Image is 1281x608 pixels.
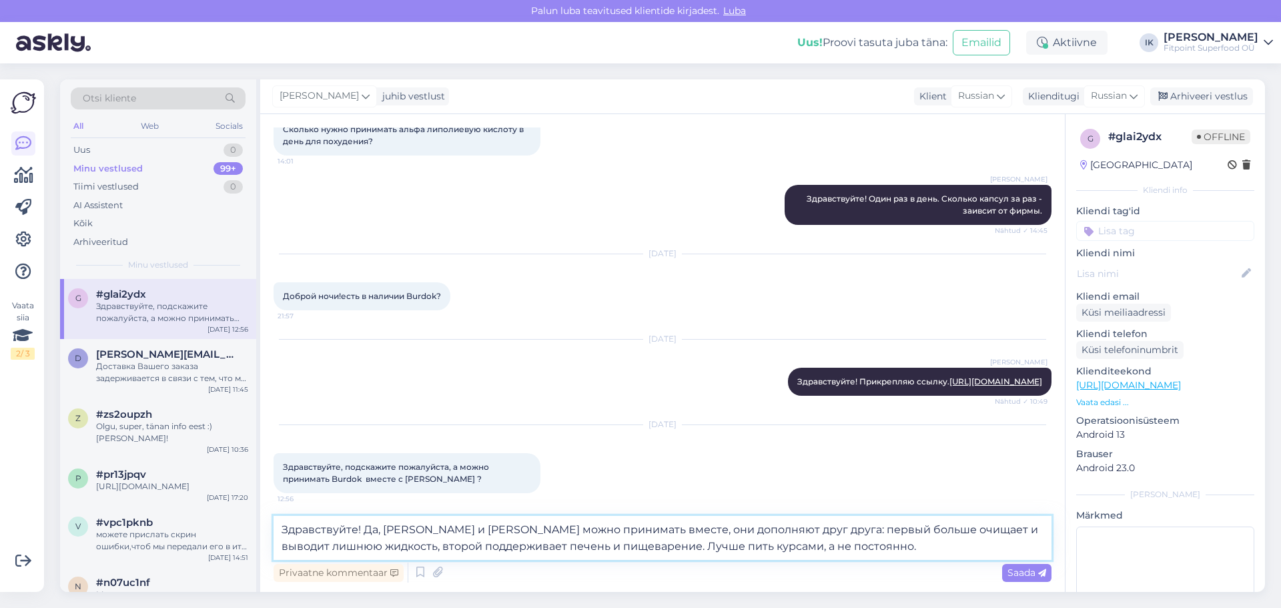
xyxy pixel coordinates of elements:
div: IK [1140,33,1158,52]
textarea: Здравствуйте! Да, [PERSON_NAME] и [PERSON_NAME] можно принимать вместе, они дополняют друг друга:... [274,516,1051,560]
div: Fitpoint Superfood OÜ [1164,43,1258,53]
div: [DATE] 14:51 [208,553,248,563]
div: Privaatne kommentaar [274,564,404,582]
a: [URL][DOMAIN_NAME] [1076,379,1181,391]
img: Askly Logo [11,90,36,115]
span: 14:01 [278,156,328,166]
span: Luba [719,5,750,17]
p: Vaata edasi ... [1076,396,1254,408]
div: можете прислать скрин ошибки,чтоб мы передали его в ит отдел [96,529,248,553]
span: 12:56 [278,494,328,504]
div: [DATE] [274,333,1051,345]
div: [DATE] [274,418,1051,430]
div: # glai2ydx [1108,129,1192,145]
div: [PERSON_NAME] [1076,489,1254,501]
input: Lisa nimi [1077,266,1239,281]
div: Kliendi info [1076,184,1254,196]
span: Russian [958,89,994,103]
div: Uus [73,143,90,157]
span: 21:57 [278,311,328,321]
div: 2 / 3 [11,348,35,360]
span: p [75,473,81,483]
a: [PERSON_NAME]Fitpoint Superfood OÜ [1164,32,1273,53]
span: Otsi kliente [83,91,136,105]
span: #vpc1pknb [96,517,153,529]
div: Kõik [73,217,93,230]
div: Proovi tasuta juba täna: [797,35,947,51]
p: Klienditeekond [1076,364,1254,378]
div: Klienditugi [1023,89,1080,103]
div: 0 [224,143,243,157]
div: [DATE] 10:36 [207,444,248,454]
span: Offline [1192,129,1250,144]
div: [PERSON_NAME] [1164,32,1258,43]
span: Russian [1091,89,1127,103]
p: Android 23.0 [1076,461,1254,475]
p: Brauser [1076,447,1254,461]
b: Uus! [797,36,823,49]
span: Здравствуйте! Один раз в день. Сколько капсул за раз - заивсит от фирмы. [807,194,1044,216]
div: Klient [914,89,947,103]
span: dmitri.beljaev@gmail.com [96,348,235,360]
span: Minu vestlused [128,259,188,271]
p: Operatsioonisüsteem [1076,414,1254,428]
p: Kliendi telefon [1076,327,1254,341]
span: g [1088,133,1094,143]
p: Kliendi email [1076,290,1254,304]
div: juhib vestlust [377,89,445,103]
div: Arhiveeritud [73,236,128,249]
div: [URL][DOMAIN_NAME] [96,481,248,493]
span: n [75,581,81,591]
div: [DATE] 11:45 [208,384,248,394]
div: Tiimi vestlused [73,180,139,194]
div: All [71,117,86,135]
a: [URL][DOMAIN_NAME] [949,376,1042,386]
div: Minu vestlused [73,162,143,176]
span: #glai2ydx [96,288,146,300]
div: 0 [224,180,243,194]
span: #n07uc1nf [96,577,150,589]
div: [DATE] 12:56 [207,324,248,334]
div: Küsi telefoninumbrit [1076,341,1184,359]
div: Здравствуйте, подскажите пожалуйста, а можно принимать Burdok вместе с [PERSON_NAME] ? [96,300,248,324]
span: Здравствуйте, подскажите пожалуйста, а можно принимать Burdok вместе с [PERSON_NAME] ? [283,462,491,484]
p: Kliendi nimi [1076,246,1254,260]
div: Socials [213,117,246,135]
p: Kliendi tag'id [1076,204,1254,218]
span: [PERSON_NAME] [280,89,359,103]
p: Märkmed [1076,509,1254,523]
div: [GEOGRAPHIC_DATA] [1080,158,1192,172]
div: AI Assistent [73,199,123,212]
div: Web [138,117,161,135]
button: Emailid [953,30,1010,55]
span: Saada [1007,567,1046,579]
div: Olgu, super, tänan info eest :) [PERSON_NAME]! [96,420,248,444]
span: Доброй ночи!есть в наличии Burdok? [283,291,441,301]
span: [PERSON_NAME] [990,357,1047,367]
span: #pr13jpqv [96,469,146,481]
span: #zs2oupzh [96,408,152,420]
span: [PERSON_NAME] [990,174,1047,184]
div: [DATE] [274,248,1051,260]
div: Доставка Вашего заказа задерживается в связи с тем, что мы ожидаем товар с другого магазина. Прин... [96,360,248,384]
div: Vaata siia [11,300,35,360]
span: v [75,521,81,531]
div: Küsi meiliaadressi [1076,304,1171,322]
div: [DATE] 17:20 [207,493,248,503]
span: g [75,293,81,303]
input: Lisa tag [1076,221,1254,241]
div: 99+ [213,162,243,176]
span: d [75,353,81,363]
div: Arhiveeri vestlus [1150,87,1253,105]
div: Aktiivne [1026,31,1108,55]
span: Здравствуйте! Прикрепляю ссылку. [797,376,1042,386]
span: Nähtud ✓ 14:45 [995,226,1047,236]
span: z [75,413,81,423]
p: Android 13 [1076,428,1254,442]
span: Nähtud ✓ 10:49 [995,396,1047,406]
